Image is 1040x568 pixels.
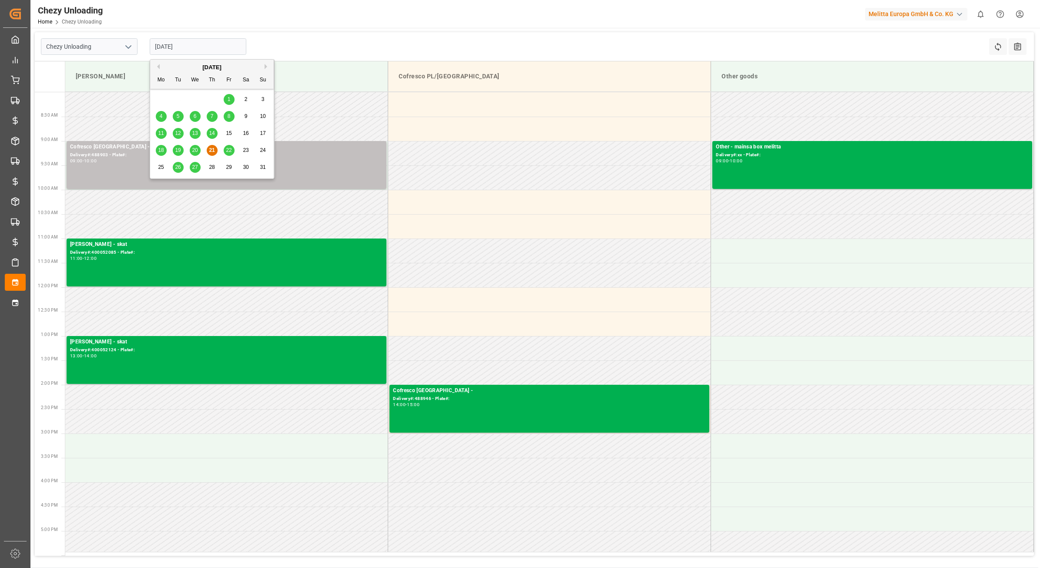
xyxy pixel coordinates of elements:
div: Melitta Europa GmbH & Co. KG [865,8,967,20]
div: Choose Monday, August 25th, 2025 [156,162,167,173]
div: 10:00 [84,159,97,163]
span: 1 [228,96,231,102]
div: Cofresco [GEOGRAPHIC_DATA] - [393,387,706,395]
div: Other - mainsa box melitta [716,143,1029,151]
span: 6 [194,113,197,119]
div: Choose Wednesday, August 6th, 2025 [190,111,201,122]
button: show 0 new notifications [971,4,990,24]
span: 5:00 PM [41,527,58,532]
div: - [728,159,730,163]
div: Choose Sunday, August 17th, 2025 [258,128,268,139]
div: 14:00 [84,354,97,358]
div: Choose Wednesday, August 13th, 2025 [190,128,201,139]
span: 31 [260,164,265,170]
div: Delivery#:488946 - Plate#: [393,395,706,403]
span: 9 [245,113,248,119]
div: 10:00 [730,159,742,163]
span: 26 [175,164,181,170]
div: Choose Tuesday, August 5th, 2025 [173,111,184,122]
div: Choose Friday, August 22nd, 2025 [224,145,235,156]
div: Choose Saturday, August 30th, 2025 [241,162,252,173]
div: [PERSON_NAME] - skat [70,240,383,249]
span: 3:30 PM [41,454,58,459]
div: Fr [224,75,235,86]
span: 12 [175,130,181,136]
span: 28 [209,164,215,170]
div: Choose Friday, August 1st, 2025 [224,94,235,105]
span: 10 [260,113,265,119]
div: Choose Friday, August 29th, 2025 [224,162,235,173]
button: Next Month [265,64,270,69]
div: Su [258,75,268,86]
span: 2 [245,96,248,102]
input: Type to search/select [41,38,138,55]
div: Choose Monday, August 18th, 2025 [156,145,167,156]
div: Choose Thursday, August 7th, 2025 [207,111,218,122]
div: Choose Thursday, August 28th, 2025 [207,162,218,173]
div: Th [207,75,218,86]
div: Choose Monday, August 11th, 2025 [156,128,167,139]
span: 25 [158,164,164,170]
div: Delivery#:488903 - Plate#: [70,151,383,159]
div: Sa [241,75,252,86]
button: Help Center [990,4,1010,24]
div: - [406,403,407,407]
div: We [190,75,201,86]
span: 1:30 PM [41,356,58,361]
div: Choose Wednesday, August 27th, 2025 [190,162,201,173]
div: Mo [156,75,167,86]
span: 15 [226,130,231,136]
div: [PERSON_NAME] - skat [70,338,383,346]
span: 4 [160,113,163,119]
div: Chezy Unloading [38,4,103,17]
div: Choose Tuesday, August 19th, 2025 [173,145,184,156]
div: 12:00 [84,256,97,260]
div: Delivery#:400052085 - Plate#: [70,249,383,256]
span: 11:00 AM [38,235,58,239]
span: 8:30 AM [41,113,58,118]
div: Choose Thursday, August 21st, 2025 [207,145,218,156]
div: [DATE] [150,63,274,72]
span: 18 [158,147,164,153]
span: 11:30 AM [38,259,58,264]
div: 11:00 [70,256,83,260]
span: 2:30 PM [41,405,58,410]
div: Cofresco PL/[GEOGRAPHIC_DATA] [395,68,704,84]
span: 11 [158,130,164,136]
span: 9:30 AM [41,161,58,166]
a: Home [38,19,52,25]
div: Choose Sunday, August 3rd, 2025 [258,94,268,105]
span: 14 [209,130,215,136]
div: Choose Tuesday, August 26th, 2025 [173,162,184,173]
div: Choose Sunday, August 31st, 2025 [258,162,268,173]
span: 3 [262,96,265,102]
span: 16 [243,130,248,136]
div: Delivery#:400052124 - Plate#: [70,346,383,354]
div: Choose Friday, August 15th, 2025 [224,128,235,139]
input: DD.MM.YYYY [150,38,246,55]
div: Choose Saturday, August 9th, 2025 [241,111,252,122]
div: Choose Saturday, August 23rd, 2025 [241,145,252,156]
span: 12:00 PM [38,283,58,288]
span: 19 [175,147,181,153]
div: month 2025-08 [153,91,272,176]
span: 10:00 AM [38,186,58,191]
div: Tu [173,75,184,86]
div: 14:00 [393,403,406,407]
div: Choose Tuesday, August 12th, 2025 [173,128,184,139]
div: Cofresco [GEOGRAPHIC_DATA] - ID Logistics [70,143,383,151]
span: 4:30 PM [41,503,58,508]
span: 7 [211,113,214,119]
span: 20 [192,147,198,153]
span: 21 [209,147,215,153]
div: Choose Monday, August 4th, 2025 [156,111,167,122]
div: - [83,256,84,260]
div: Choose Sunday, August 24th, 2025 [258,145,268,156]
button: Previous Month [154,64,160,69]
div: [PERSON_NAME] [72,68,381,84]
div: Choose Thursday, August 14th, 2025 [207,128,218,139]
div: 13:00 [70,354,83,358]
div: Choose Saturday, August 16th, 2025 [241,128,252,139]
div: 15:00 [407,403,419,407]
div: 09:00 [716,159,728,163]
